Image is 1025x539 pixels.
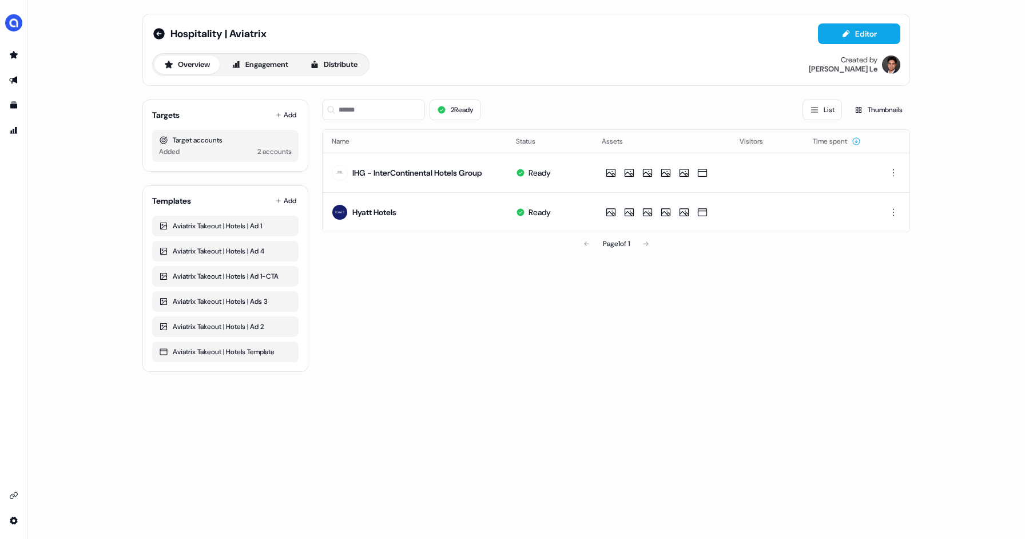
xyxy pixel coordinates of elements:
[516,131,549,152] button: Status
[5,486,23,505] a: Go to integrations
[159,346,292,358] div: Aviatrix Takeout | Hotels Template
[603,238,630,249] div: Page 1 of 1
[152,195,191,207] div: Templates
[352,207,396,218] div: Hyatt Hotels
[430,100,481,120] button: 2Ready
[847,100,910,120] button: Thumbnails
[159,134,292,146] div: Target accounts
[882,56,900,74] img: Hugh
[159,146,180,157] div: Added
[5,96,23,114] a: Go to templates
[273,193,299,209] button: Add
[818,23,900,44] button: Editor
[529,167,551,179] div: Ready
[332,131,363,152] button: Name
[593,130,730,153] th: Assets
[352,167,482,179] div: IHG - InterContinental Hotels Group
[813,131,861,152] button: Time spent
[5,121,23,140] a: Go to attribution
[5,512,23,530] a: Go to integrations
[841,56,877,65] div: Created by
[159,271,292,282] div: Aviatrix Takeout | Hotels | Ad 1-CTA
[809,65,877,74] div: [PERSON_NAME] Le
[159,321,292,332] div: Aviatrix Takeout | Hotels | Ad 2
[273,107,299,123] button: Add
[152,109,180,121] div: Targets
[154,56,220,74] button: Overview
[159,245,292,257] div: Aviatrix Takeout | Hotels | Ad 4
[740,131,777,152] button: Visitors
[300,56,367,74] button: Distribute
[5,71,23,89] a: Go to outbound experience
[5,46,23,64] a: Go to prospects
[159,220,292,232] div: Aviatrix Takeout | Hotels | Ad 1
[222,56,298,74] button: Engagement
[802,100,842,120] button: List
[818,29,900,41] a: Editor
[170,27,267,41] span: Hospitality | Aviatrix
[257,146,292,157] div: 2 accounts
[529,207,551,218] div: Ready
[159,296,292,307] div: Aviatrix Takeout | Hotels | Ads 3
